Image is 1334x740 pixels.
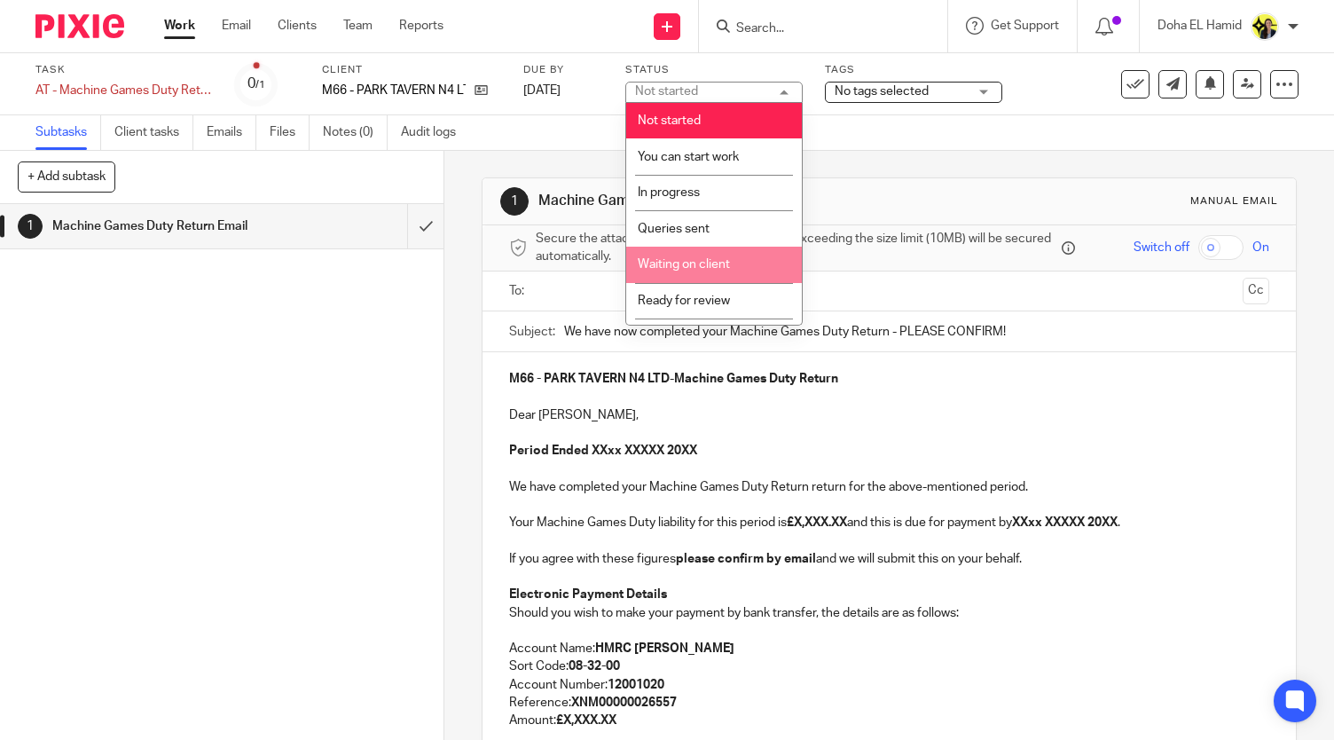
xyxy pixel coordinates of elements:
span: Secure the attachments in this message. Files exceeding the size limit (10MB) will be secured aut... [536,230,1057,266]
p: Should you wish to make your payment by bank transfer, the details are as follows: [509,604,1269,622]
div: 1 [18,214,43,239]
span: [DATE] [523,84,561,97]
label: To: [509,282,529,300]
span: No tags selected [835,85,929,98]
strong: XNM00000026557 [571,697,677,709]
div: AT - Machine Games Duty Return [35,82,213,99]
strong: XXxx XXXXX 20XX [1012,516,1118,529]
h1: Machine Games Duty Return Email [538,192,928,210]
p: Your Machine Games Duty liability for this period is and this is due for payment by . [509,514,1269,531]
span: Switch off [1134,239,1189,256]
a: Client tasks [114,115,193,150]
span: Get Support [991,20,1059,32]
label: Client [322,63,501,77]
a: Email [222,17,251,35]
p: Dear [PERSON_NAME], [509,406,1269,424]
button: Cc [1243,278,1269,304]
div: 0 [247,74,265,94]
a: Files [270,115,310,150]
p: Account Name: [509,640,1269,657]
strong: HMRC [PERSON_NAME] [595,642,734,655]
img: Doha-Starbridge.jpg [1251,12,1279,41]
a: Emails [207,115,256,150]
strong: Period Ended XXxx XXXXX 20XX [509,445,697,457]
a: Notes (0) [323,115,388,150]
span: You can start work [638,151,739,163]
strong: please confirm by email [676,553,816,565]
h1: Machine Games Duty Return Email [52,213,278,240]
span: Queries sent [638,223,710,235]
a: Reports [399,17,443,35]
div: Manual email [1190,194,1278,209]
strong: Electronic Payment Details [509,588,667,601]
strong: 12001020 [608,679,664,691]
span: Ready for review [638,295,730,307]
p: - [509,370,1269,388]
strong: Return [799,373,838,385]
label: Due by [523,63,603,77]
p: If you agree with these figures and we will submit this on your behalf. [509,550,1269,568]
div: 1 [500,187,529,216]
a: Clients [278,17,317,35]
p: Doha EL Hamid [1157,17,1242,35]
a: Subtasks [35,115,101,150]
button: + Add subtask [18,161,115,192]
strong: £X,XXX.XX [787,516,847,529]
label: Tags [825,63,1002,77]
img: Pixie [35,14,124,38]
label: Task [35,63,213,77]
strong: £X,XXX.XX [556,714,616,727]
p: We have completed your Machine Games Duty Return return for the above-mentioned period. [509,478,1269,496]
p: Sort Code: [509,657,1269,675]
input: Search [734,21,894,37]
small: /1 [255,80,265,90]
strong: 08-32-00 [569,660,620,673]
a: Team [343,17,373,35]
p: Amount: [509,712,1269,729]
p: M66 - PARK TAVERN N4 LTD [322,82,466,99]
a: Work [164,17,195,35]
span: On [1252,239,1269,256]
strong: M66 - PARK TAVERN N4 LTD [509,373,670,385]
p: Account Number: [509,676,1269,694]
span: Not started [638,114,701,127]
p: Reference: [509,694,1269,712]
label: Subject: [509,323,555,341]
div: Not started [635,85,698,98]
span: In progress [638,186,700,199]
a: Audit logs [401,115,469,150]
span: Waiting on client [638,258,730,271]
strong: Machine Games Duty [674,373,796,385]
label: Status [625,63,803,77]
